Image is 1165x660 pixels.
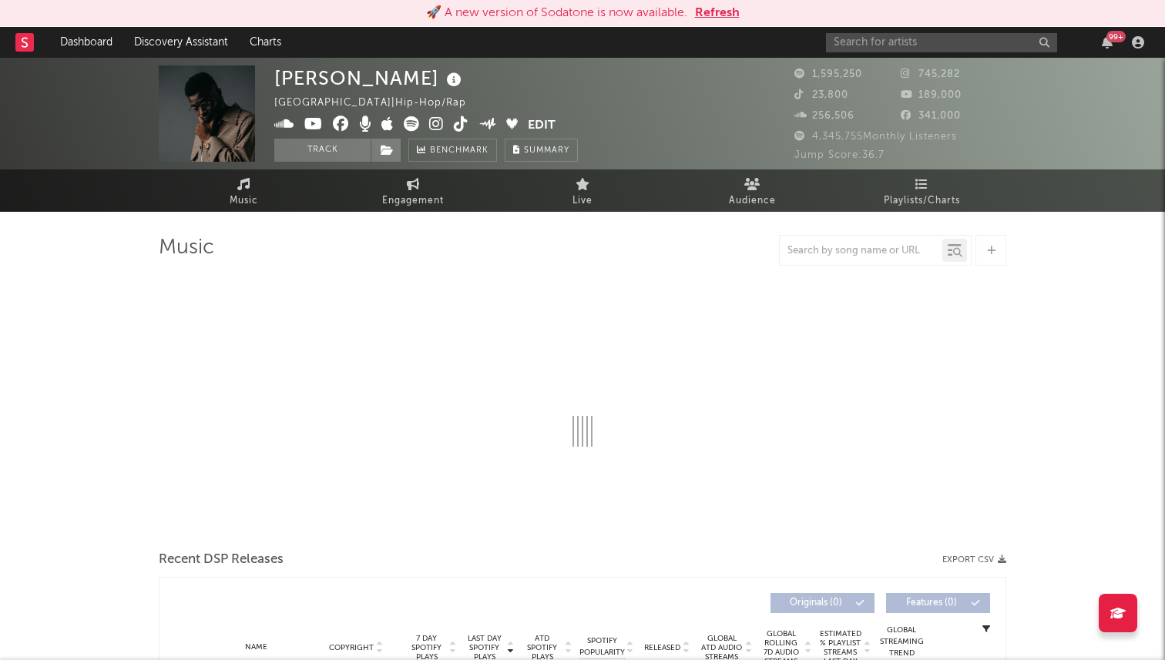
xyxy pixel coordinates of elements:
button: Track [274,139,371,162]
input: Search by song name or URL [780,245,942,257]
a: Playlists/Charts [837,169,1006,212]
button: Export CSV [942,555,1006,565]
span: Summary [524,146,569,155]
div: 99 + [1106,31,1126,42]
span: Copyright [329,643,374,652]
a: Charts [239,27,292,58]
a: Discovery Assistant [123,27,239,58]
span: Released [644,643,680,652]
a: Benchmark [408,139,497,162]
a: Engagement [328,169,498,212]
span: Originals ( 0 ) [781,598,851,608]
span: 256,506 [794,111,854,121]
span: 189,000 [901,90,962,100]
span: Live [572,192,593,210]
span: Music [230,192,258,210]
button: Refresh [695,4,740,22]
a: Live [498,169,667,212]
div: Name [206,642,307,653]
span: 1,595,250 [794,69,862,79]
span: Recent DSP Releases [159,551,284,569]
span: Jump Score: 36.7 [794,150,885,160]
span: Playlists/Charts [884,192,960,210]
a: Music [159,169,328,212]
span: Engagement [382,192,444,210]
a: Audience [667,169,837,212]
span: Spotify Popularity [579,635,625,658]
span: Audience [729,192,776,210]
span: Benchmark [430,142,488,160]
button: Features(0) [886,593,990,613]
span: 23,800 [794,90,848,100]
div: 🚀 A new version of Sodatone is now available. [426,4,687,22]
div: [PERSON_NAME] [274,65,465,91]
input: Search for artists [826,33,1057,52]
a: Dashboard [49,27,123,58]
span: Features ( 0 ) [896,598,967,608]
button: Edit [528,116,556,136]
div: [GEOGRAPHIC_DATA] | Hip-Hop/Rap [274,94,484,112]
span: 4,345,755 Monthly Listeners [794,132,957,142]
span: 745,282 [901,69,960,79]
button: Originals(0) [771,593,875,613]
button: 99+ [1102,36,1113,49]
span: 341,000 [901,111,961,121]
button: Summary [505,139,578,162]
